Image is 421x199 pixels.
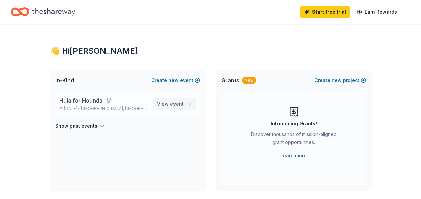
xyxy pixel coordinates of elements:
a: Learn more [280,152,307,160]
div: 👋 Hi [PERSON_NAME] [50,46,371,56]
span: event [170,101,184,107]
div: New [242,77,256,84]
h4: Show past events [55,122,97,130]
a: View event [153,98,196,110]
span: [GEOGRAPHIC_DATA], [GEOGRAPHIC_DATA] [81,106,147,111]
button: Show past events [55,122,105,130]
div: Introducing Grants! [271,120,317,128]
a: Home [11,4,75,20]
span: Hula for Hounds [59,96,102,105]
span: new [332,76,342,84]
button: Createnewevent [151,76,200,84]
a: Start free trial [300,6,350,18]
div: Discover thousands of mission-aligned grant opportunities. [248,130,339,149]
span: In-Kind [55,76,74,84]
span: new [168,76,179,84]
p: [DATE] • [59,106,147,111]
span: Grants [221,76,239,84]
span: View [157,100,184,108]
a: Earn Rewards [353,6,401,18]
button: Createnewproject [314,76,366,84]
